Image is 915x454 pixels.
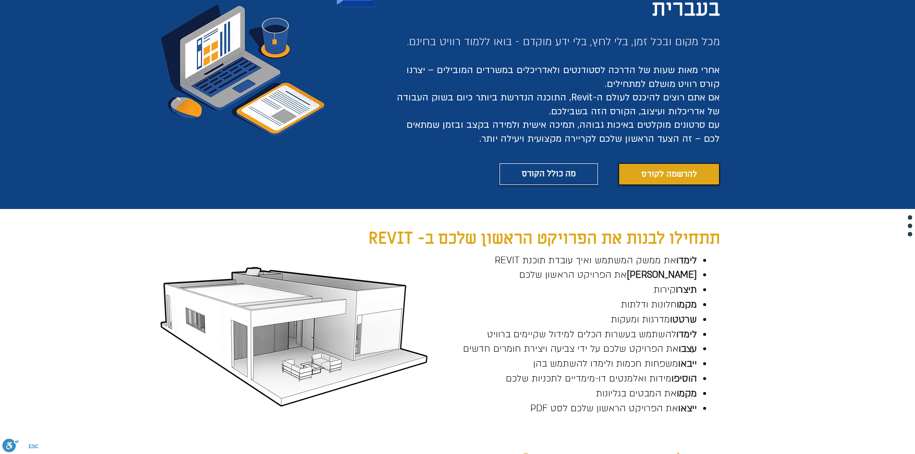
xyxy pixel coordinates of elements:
[397,64,720,118] span: אחרי מאות שעות של הדרכה לסטודנטים ולאדריכלים במשרדים המובילים – יצרנו קורס רוויט מושלם למתחילים. ...
[611,313,697,326] span: מדרגות ומעקות
[678,357,697,370] span: ייבאו
[487,328,697,341] span: להשתמש בעשרות הכלים למידול שקיימים ברוויט
[627,269,697,281] span: [PERSON_NAME]
[500,163,598,185] a: מה כולל הקורס
[677,387,697,400] span: מקמו
[407,34,720,49] span: מכל מקום ובכל זמן, בלי לחץ, בלי ידע מוקדם - בואו ללמוד רוויט בחינם.
[522,167,576,181] span: מה כולל הקורס
[506,372,697,385] span: מידות ואלמנטים דו-מימדיים לתכניות שלכם
[670,313,697,326] span: שרטטו
[654,283,697,296] span: קירות
[671,372,697,385] span: הוסיפו
[677,298,697,311] span: מקמו
[519,269,697,281] span: את הפרויקט הראשון שלכם
[495,254,697,267] span: את ממשק המשתמש ואיך עובדת תוכנת REVIT
[368,227,720,249] span: תתחילו לבנות את הפרויקט הראשון שלכם ב- REVIT
[676,328,697,341] span: לימדו
[463,343,697,355] span: את הפרויקט שלכם על ידי צביעה ויצירת חומרים חדשים
[533,357,697,370] span: משפחות חכמות ולימדו להשתמש בהן
[154,258,436,410] img: בית גל קונטור_edited.png
[596,387,697,400] span: את המבטים בגליונות
[676,283,697,296] span: תיצרו
[678,402,697,415] span: ייצאו
[621,298,697,311] span: חלונות ודלתות
[530,402,697,415] span: את הפרויקט הראשון שלכם לסט PDF
[679,343,697,355] span: עצבו
[619,163,720,185] a: להרשמה לקורס
[676,254,697,267] span: לימדו
[641,168,697,180] span: להרשמה לקורס
[406,119,720,145] span: עם סרטונים מוקלטים באיכות גבוהה, תמיכה אישית ולמידה בקצב ובזמן שמתאים לכם – זה הצעד הראשון שלכם ל...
